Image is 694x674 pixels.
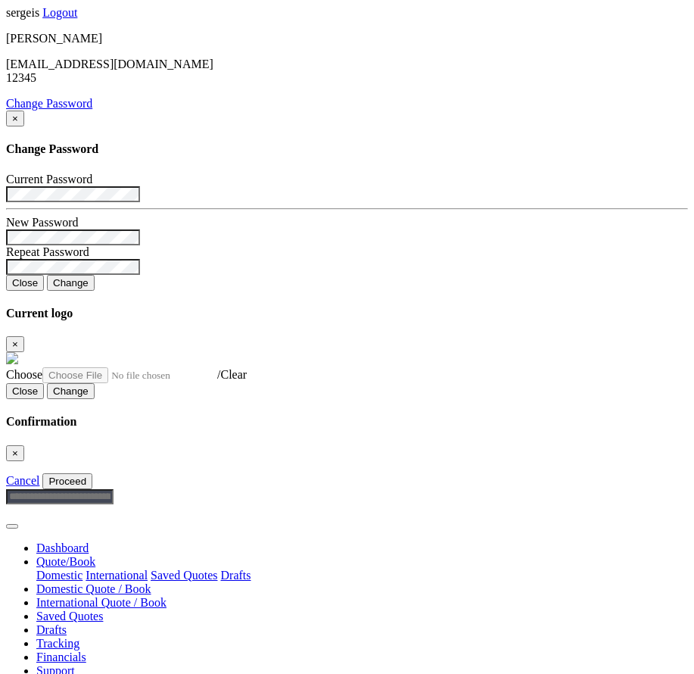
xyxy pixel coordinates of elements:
[36,651,86,663] a: Financials
[6,275,44,291] button: Close
[6,383,44,399] button: Close
[36,569,82,582] a: Domestic
[12,113,18,124] span: ×
[86,569,148,582] a: International
[36,610,103,623] a: Saved Quotes
[6,173,92,186] label: Current Password
[6,445,24,461] button: Close
[47,383,95,399] button: Change
[6,307,688,320] h4: Current logo
[6,32,688,45] p: [PERSON_NAME]
[47,275,95,291] button: Change
[6,474,39,487] a: Cancel
[6,415,688,429] h4: Confirmation
[36,541,89,554] a: Dashboard
[36,555,95,568] a: Quote/Book
[6,368,217,381] a: Choose
[151,569,217,582] a: Saved Quotes
[6,352,18,364] img: GetCustomerLogo
[36,582,151,595] a: Domestic Quote / Book
[6,97,92,110] a: Change Password
[36,569,688,582] div: Quote/Book
[6,336,24,352] button: Close
[36,596,166,609] a: International Quote / Book
[221,569,251,582] a: Drafts
[6,216,79,229] label: New Password
[36,637,79,650] a: Tracking
[6,58,688,85] p: [EMAIL_ADDRESS][DOMAIN_NAME] 12345
[12,339,18,350] span: ×
[6,524,18,529] button: Toggle navigation
[6,111,24,126] button: Close
[6,367,688,383] div: /
[42,6,77,19] a: Logout
[6,6,39,19] span: sergeis
[36,623,67,636] a: Drafts
[6,142,688,156] h4: Change Password
[220,368,247,381] a: Clear
[6,245,89,258] label: Repeat Password
[42,473,92,489] button: Proceed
